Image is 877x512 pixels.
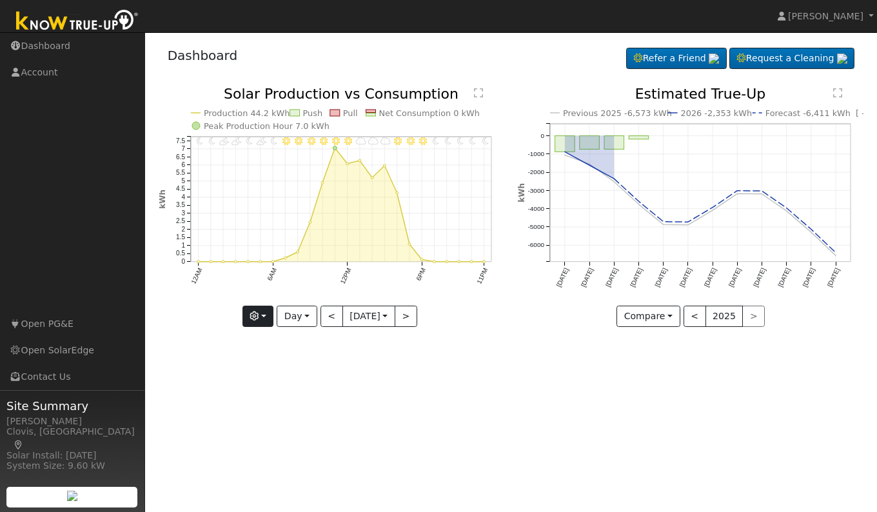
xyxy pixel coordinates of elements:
button: [DATE] [342,306,395,328]
circle: onclick="" [735,188,740,193]
text: 2026 -2,353 kWh [681,108,753,118]
circle: onclick="" [470,261,473,263]
circle: onclick="" [611,179,616,184]
text: Push [302,108,322,118]
circle: onclick="" [333,146,337,150]
circle: onclick="" [271,261,274,263]
circle: onclick="" [321,182,324,184]
text: [DATE] [826,267,841,288]
text: 2.5 [176,218,185,225]
text: 12PM [339,267,352,285]
circle: onclick="" [661,219,666,224]
text: 7 [181,145,185,152]
i: 5AM - PartlyCloudy [257,137,267,145]
text: kWh [158,190,167,209]
circle: onclick="" [636,202,642,207]
text: Pull [343,108,358,118]
i: 6PM - Clear [419,137,427,145]
text: -1000 [527,150,544,157]
circle: onclick="" [446,261,448,263]
button: < [320,306,343,328]
circle: onclick="" [685,220,691,225]
i: 4PM - MostlyClear [394,137,402,145]
circle: onclick="" [735,192,740,197]
text: [DATE] [753,267,767,288]
text: 0 [540,132,544,139]
text: [DATE] [580,267,595,288]
circle: onclick="" [611,176,616,181]
circle: onclick="" [395,192,398,195]
circle: onclick="" [482,261,485,263]
i: 2AM - PartlyCloudy [219,137,230,145]
text: [DATE] [802,267,816,288]
i: 8PM - Clear [445,137,451,145]
text: 4.5 [176,186,185,193]
text: 0.5 [176,250,185,257]
circle: onclick="" [562,150,567,155]
circle: onclick="" [809,230,814,235]
circle: onclick="" [587,163,592,168]
circle: onclick="" [259,261,261,263]
button: > [395,306,417,328]
text: 6.5 [176,153,185,161]
text: 6 [181,161,185,168]
circle: onclick="" [685,222,691,228]
text: [DATE] [555,267,570,288]
img: retrieve [67,491,77,501]
div: System Size: 9.60 kW [6,459,138,473]
circle: onclick="" [809,227,814,232]
circle: onclick="" [346,162,348,165]
circle: onclick="" [284,257,286,259]
i: 5PM - Clear [407,137,415,145]
text: Solar Production vs Consumption [224,86,458,102]
div: [PERSON_NAME] [6,415,138,428]
circle: onclick="" [833,253,838,259]
circle: onclick="" [359,159,361,162]
text: 3.5 [176,202,185,209]
text: Previous 2025 -6,573 kWh [563,108,672,118]
circle: onclick="" [371,177,373,179]
rect: onclick="" [629,136,649,139]
text: -2000 [527,169,544,176]
text: Production 44.2 kWh [204,108,290,118]
circle: onclick="" [760,192,765,197]
circle: onclick="" [833,250,838,255]
circle: onclick="" [433,261,435,263]
rect: onclick="" [604,136,624,150]
div: Clovis, [GEOGRAPHIC_DATA] [6,425,138,452]
i: 10AM - Clear [320,137,328,145]
i: 9PM - Clear [457,137,464,145]
text: 6PM [415,267,427,282]
text: 5.5 [176,170,185,177]
circle: onclick="" [562,153,567,158]
circle: onclick="" [408,243,411,246]
a: Refer a Friend [626,48,727,70]
text:  [833,88,842,98]
circle: onclick="" [420,259,423,261]
text: 6AM [266,267,278,282]
circle: onclick="" [710,205,715,210]
text: Net Consumption 0 kWh [379,108,480,118]
i: 11AM - Clear [332,137,340,145]
button: Compare [616,306,680,328]
button: < [684,306,706,328]
circle: onclick="" [309,221,311,224]
circle: onclick="" [458,261,460,263]
a: Dashboard [168,48,238,63]
text: 1 [181,242,185,249]
circle: onclick="" [661,222,666,228]
a: Map [13,440,25,450]
span: [PERSON_NAME] [788,11,863,21]
circle: onclick="" [587,162,592,167]
i: 11PM - Clear [482,137,489,145]
img: Know True-Up [10,7,145,36]
i: 7AM - Clear [282,137,290,145]
text: [DATE] [678,267,693,288]
circle: onclick="" [222,261,224,263]
text: [DATE] [654,267,669,288]
rect: onclick="" [580,136,600,150]
span: Site Summary [6,397,138,415]
rect: onclick="" [555,136,575,152]
circle: onclick="" [296,251,299,253]
circle: onclick="" [636,199,642,204]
